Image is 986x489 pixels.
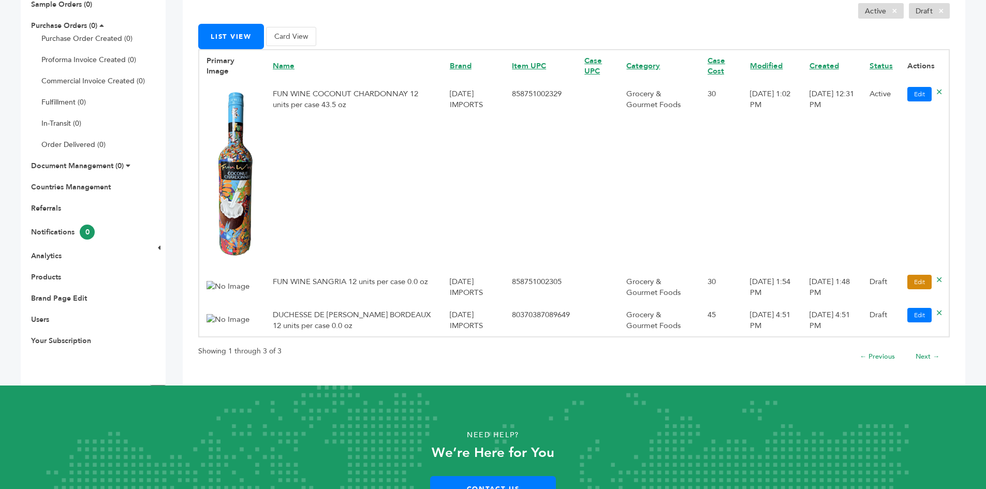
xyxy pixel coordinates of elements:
[266,27,316,46] button: Card View
[870,61,893,71] a: Status
[933,5,950,17] span: ×
[619,303,700,337] td: Grocery & Gourmet Foods
[31,272,61,282] a: Products
[31,21,97,31] a: Purchase Orders (0)
[505,82,577,270] td: 858751002329
[207,90,258,259] img: No Image
[207,314,249,325] img: No Image
[907,275,932,289] a: Edit
[41,97,86,107] a: Fulfillment (0)
[700,82,743,270] td: 30
[199,50,266,82] th: Primary Image
[273,61,295,71] a: Name
[31,293,87,303] a: Brand Page Edit
[49,427,937,443] p: Need Help?
[198,24,264,49] button: List View
[41,76,145,86] a: Commercial Invoice Created (0)
[700,303,743,337] td: 45
[802,303,862,337] td: [DATE] 4:51 PM
[31,203,61,213] a: Referrals
[31,336,91,346] a: Your Subscription
[432,443,554,462] strong: We’re Here for You
[450,61,472,71] a: Brand
[31,182,111,192] a: Countries Management
[860,352,895,361] a: ← Previous
[41,34,133,43] a: Purchase Order Created (0)
[207,281,249,292] img: No Image
[900,50,949,82] th: Actions
[743,303,802,337] td: [DATE] 4:51 PM
[31,161,124,171] a: Document Management (0)
[886,5,903,17] span: ×
[750,61,783,71] a: Modified
[743,270,802,303] td: [DATE] 1:54 PM
[916,352,939,361] a: Next →
[708,55,725,77] a: Case Cost
[700,270,743,303] td: 30
[80,225,95,240] span: 0
[505,270,577,303] td: 858751002305
[41,118,81,128] a: In-Transit (0)
[810,61,839,71] a: Created
[41,55,136,65] a: Proforma Invoice Created (0)
[909,3,950,19] li: Draft
[907,87,932,101] a: Edit
[41,140,106,150] a: Order Delivered (0)
[907,308,932,322] a: Edit
[802,82,862,270] td: [DATE] 12:31 PM
[862,270,900,303] td: Draft
[31,227,95,237] a: Notifications0
[31,251,62,261] a: Analytics
[858,3,904,19] li: Active
[443,270,505,303] td: [DATE] IMPORTS
[619,270,700,303] td: Grocery & Gourmet Foods
[862,82,900,270] td: Active
[512,61,546,71] a: Item UPC
[802,270,862,303] td: [DATE] 1:48 PM
[743,82,802,270] td: [DATE] 1:02 PM
[31,315,49,324] a: Users
[626,61,660,71] a: Category
[584,55,602,77] a: Case UPC
[266,82,443,270] td: FUN WINE COCONUT CHARDONNAY 12 units per case 43.5 oz
[266,303,443,337] td: DUCHESSE DE [PERSON_NAME] BORDEAUX 12 units per case 0.0 oz
[443,303,505,337] td: [DATE] IMPORTS
[619,82,700,270] td: Grocery & Gourmet Foods
[198,345,282,358] p: Showing 1 through 3 of 3
[862,303,900,337] td: Draft
[266,270,443,303] td: FUN WINE SANGRIA 12 units per case 0.0 oz
[505,303,577,337] td: 80370387089649
[443,82,505,270] td: [DATE] IMPORTS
